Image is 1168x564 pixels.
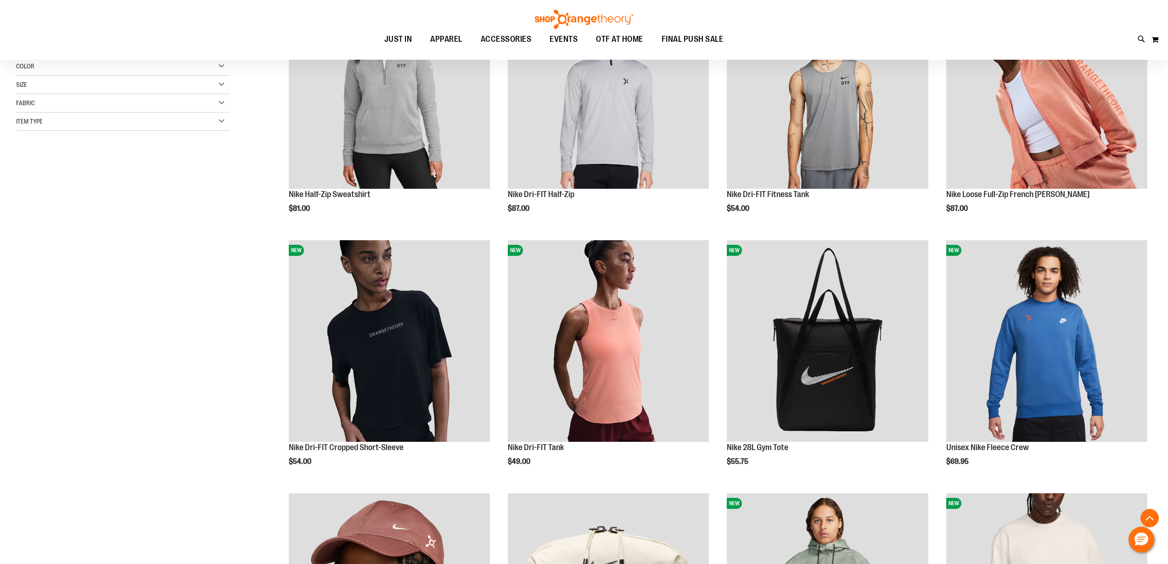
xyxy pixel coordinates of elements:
[284,236,494,489] div: product
[508,443,564,452] a: Nike Dri-FIT Tank
[942,236,1152,489] div: product
[1140,509,1159,527] button: Back To Top
[503,236,713,489] div: product
[289,190,371,199] a: Nike Half-Zip Sweatshirt
[289,245,304,256] span: NEW
[289,443,404,452] a: Nike Dri-FIT Cropped Short-Sleeve
[550,29,578,50] span: EVENTS
[662,29,724,50] span: FINAL PUSH SALE
[722,236,932,489] div: product
[16,99,35,107] span: Fabric
[289,204,311,213] span: $81.00
[652,29,733,50] a: FINAL PUSH SALE
[481,29,532,50] span: ACCESSORIES
[540,29,587,50] a: EVENTS
[946,240,1147,443] a: Unisex Nike Fleece CrewNEW
[472,29,541,50] a: ACCESSORIES
[289,240,490,441] img: Nike Dri-FIT Cropped Short-Sleeve
[946,443,1029,452] a: Unisex Nike Fleece Crew
[508,204,531,213] span: $87.00
[289,457,313,466] span: $54.00
[946,245,961,256] span: NEW
[421,29,472,50] a: APPAREL
[430,29,462,50] span: APPAREL
[727,457,750,466] span: $55.75
[727,498,742,509] span: NEW
[946,204,969,213] span: $87.00
[508,240,709,441] img: Nike Dri-FIT Tank
[727,240,928,441] img: Nike 28L Gym Tote
[289,240,490,443] a: Nike Dri-FIT Cropped Short-SleeveNEW
[727,204,751,213] span: $54.00
[946,498,961,509] span: NEW
[508,190,574,199] a: Nike Dri-FIT Half-Zip
[727,240,928,443] a: Nike 28L Gym ToteNEW
[375,29,421,50] a: JUST IN
[727,190,809,199] a: Nike Dri-FIT Fitness Tank
[16,118,43,125] span: Item Type
[946,240,1147,441] img: Unisex Nike Fleece Crew
[16,81,27,88] span: Size
[587,29,652,50] a: OTF AT HOME
[1129,527,1154,553] button: Hello, have a question? Let’s chat.
[946,457,970,466] span: $69.95
[508,245,523,256] span: NEW
[384,29,412,50] span: JUST IN
[508,240,709,443] a: Nike Dri-FIT TankNEW
[946,190,1089,199] a: Nike Loose Full-Zip French [PERSON_NAME]
[596,29,643,50] span: OTF AT HOME
[508,457,532,466] span: $49.00
[533,10,635,29] img: Shop Orangetheory
[727,245,742,256] span: NEW
[727,443,788,452] a: Nike 28L Gym Tote
[16,62,34,70] span: Color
